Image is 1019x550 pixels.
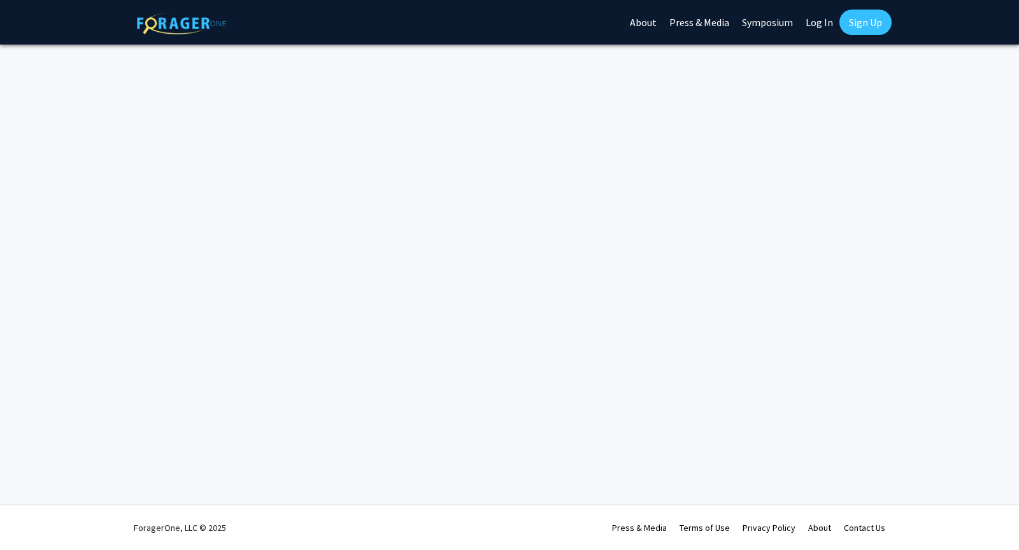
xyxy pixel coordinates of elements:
[612,522,667,533] a: Press & Media
[680,522,730,533] a: Terms of Use
[743,522,795,533] a: Privacy Policy
[808,522,831,533] a: About
[134,505,226,550] div: ForagerOne, LLC © 2025
[839,10,892,35] a: Sign Up
[137,12,226,34] img: ForagerOne Logo
[844,522,885,533] a: Contact Us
